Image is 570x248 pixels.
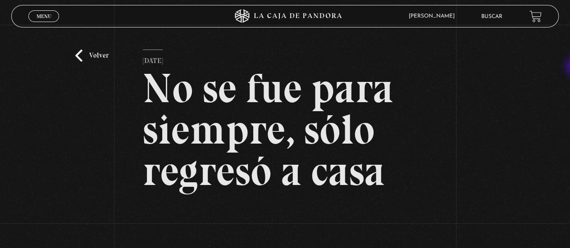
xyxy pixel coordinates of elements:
span: Menu [36,14,51,19]
a: Volver [75,50,109,62]
h2: No se fue para siempre, sólo regresó a casa [143,68,427,192]
a: Buscar [481,14,502,19]
span: [PERSON_NAME] [404,14,464,19]
span: Cerrar [33,21,55,27]
p: [DATE] [143,50,163,68]
a: View your shopping cart [529,10,542,23]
